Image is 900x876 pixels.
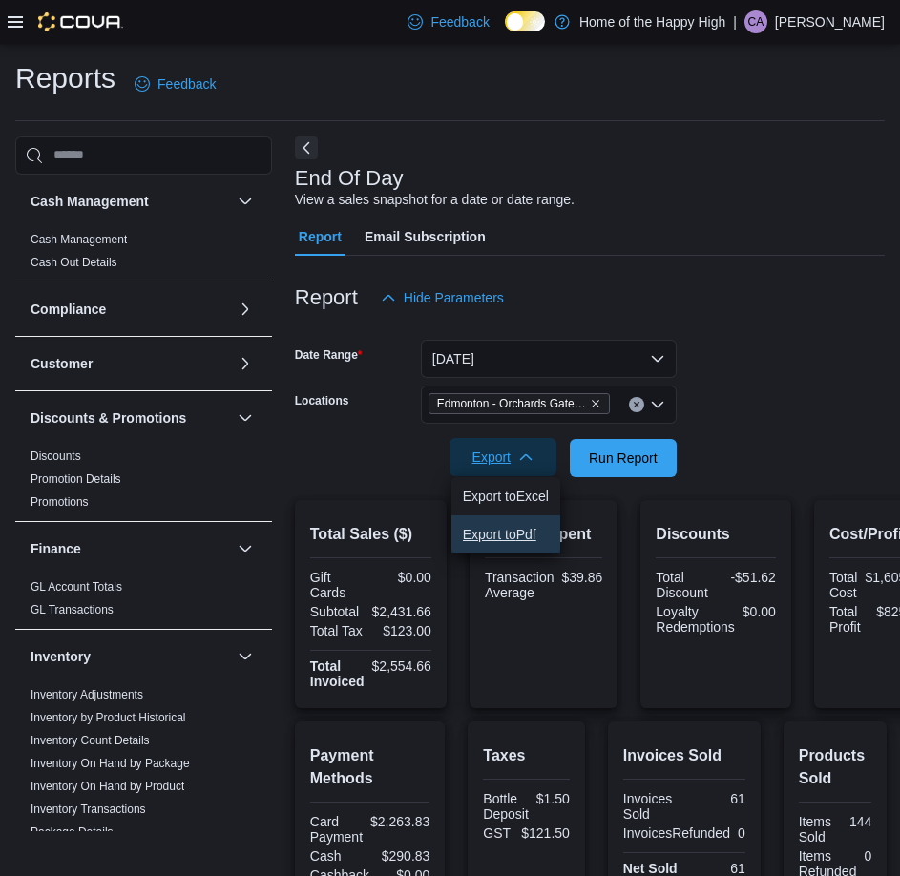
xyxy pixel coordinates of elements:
strong: Net Sold [623,861,678,876]
div: Total Tax [310,623,367,638]
p: [PERSON_NAME] [775,10,885,33]
div: $2,431.66 [372,604,431,619]
span: GL Transactions [31,602,114,617]
div: View a sales snapshot for a date or date range. [295,190,575,210]
a: GL Transactions [31,603,114,616]
a: Inventory On Hand by Product [31,780,184,793]
img: Cova [38,12,123,31]
button: Hide Parameters [373,279,512,317]
button: Clear input [629,397,644,412]
h3: Customer [31,354,93,373]
a: Feedback [400,3,496,41]
a: Feedback [127,65,223,103]
div: -$51.62 [720,570,776,585]
div: 0 [738,825,745,841]
span: Inventory Adjustments [31,687,143,702]
div: InvoicesRefunded [623,825,730,841]
div: 61 [688,861,745,876]
div: 61 [688,791,745,806]
h3: Finance [31,539,81,558]
span: Export to Excel [463,489,549,504]
a: Inventory Adjustments [31,688,143,701]
button: Compliance [31,300,230,319]
div: Card Payment [310,814,363,845]
a: Cash Management [31,233,127,246]
div: Chris Anthony [744,10,767,33]
div: Total Profit [829,604,869,635]
span: Edmonton - Orchards Gate - Fire & Flower [437,394,586,413]
span: Inventory On Hand by Package [31,756,190,771]
h2: Payment Methods [310,744,430,790]
a: Cash Out Details [31,256,117,269]
div: Items Sold [799,814,831,845]
label: Date Range [295,347,363,363]
span: Discounts [31,448,81,464]
p: Home of the Happy High [579,10,725,33]
span: Feedback [430,12,489,31]
button: Run Report [570,439,677,477]
p: | [733,10,737,33]
div: $1.50 [536,791,570,806]
div: $123.00 [374,623,431,638]
button: [DATE] [421,340,677,378]
div: Loyalty Redemptions [656,604,735,635]
span: Inventory On Hand by Product [31,779,184,794]
div: Transaction Average [485,570,555,600]
a: Inventory Transactions [31,803,146,816]
span: Dark Mode [505,31,506,32]
a: Package Details [31,825,114,839]
div: $0.00 [374,570,431,585]
h2: Discounts [656,523,776,546]
div: $290.83 [374,848,430,864]
button: Next [295,136,318,159]
h1: Reports [15,59,115,97]
div: Cash [310,848,366,864]
div: $0.00 [743,604,776,619]
div: Finance [15,575,272,629]
div: Invoices Sold [623,791,680,822]
span: Edmonton - Orchards Gate - Fire & Flower [429,393,610,414]
span: Email Subscription [365,218,486,256]
div: 144 [839,814,871,829]
strong: Total Invoiced [310,658,365,689]
div: $121.50 [521,825,570,841]
h2: Products Sold [799,744,872,790]
h3: Discounts & Promotions [31,408,186,428]
button: Finance [31,539,230,558]
a: Promotion Details [31,472,121,486]
a: Discounts [31,449,81,463]
a: Inventory by Product Historical [31,711,186,724]
div: $39.86 [562,570,603,585]
button: Cash Management [31,192,230,211]
span: Hide Parameters [404,288,504,307]
button: Export toPdf [451,515,560,553]
div: Bottle Deposit [483,791,528,822]
span: Cash Out Details [31,255,117,270]
span: Promotion Details [31,471,121,487]
button: Finance [234,537,257,560]
h2: Invoices Sold [623,744,745,767]
div: Discounts & Promotions [15,445,272,521]
div: Total Cost [829,570,858,600]
button: Discounts & Promotions [31,408,230,428]
span: GL Account Totals [31,579,122,594]
button: Customer [234,352,257,375]
div: $2,554.66 [372,658,431,674]
span: Export [461,438,545,476]
h3: Inventory [31,647,91,666]
h3: End Of Day [295,167,404,190]
div: 0 [864,848,871,864]
h3: Cash Management [31,192,149,211]
span: Run Report [589,448,658,468]
input: Dark Mode [505,11,545,31]
div: Total Discount [656,570,712,600]
h2: Taxes [483,744,570,767]
button: Export [450,438,556,476]
span: Cash Management [31,232,127,247]
label: Locations [295,393,349,408]
button: Export toExcel [451,477,560,515]
button: Remove Edmonton - Orchards Gate - Fire & Flower from selection in this group [590,398,601,409]
div: Cash Management [15,228,272,282]
div: $2,263.83 [370,814,429,829]
a: GL Account Totals [31,580,122,594]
